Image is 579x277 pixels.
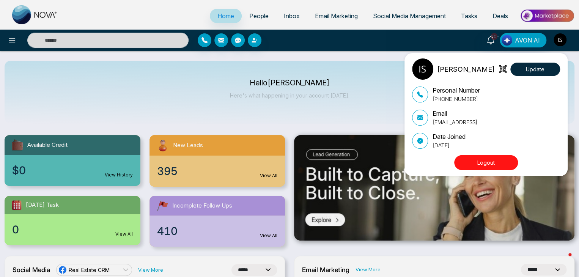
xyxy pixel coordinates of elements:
button: Update [510,63,560,76]
p: [PERSON_NAME] [437,64,495,74]
p: [DATE] [433,141,466,149]
p: [EMAIL_ADDRESS] [433,118,477,126]
p: Email [433,109,477,118]
p: Personal Number [433,86,480,95]
iframe: Intercom live chat [553,251,571,269]
p: [PHONE_NUMBER] [433,95,480,103]
p: Date Joined [433,132,466,141]
button: Logout [454,155,518,170]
